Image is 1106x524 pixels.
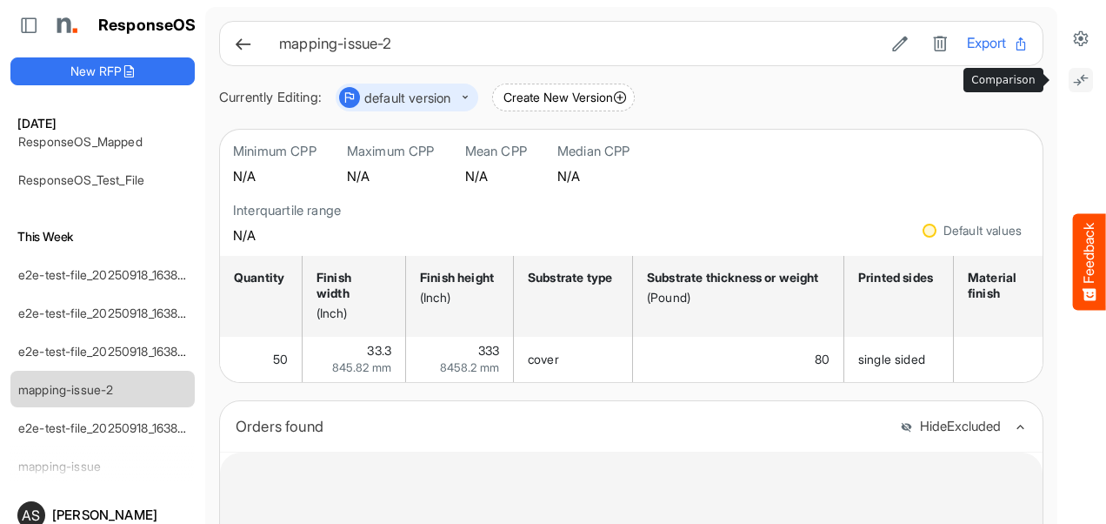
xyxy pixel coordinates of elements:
a: e2e-test-file_20250918_163829 (1) [18,344,207,359]
a: ResponseOS_Test_File [18,172,144,187]
a: mapping-issue-2 [18,382,113,397]
td: cover is template cell Column Header httpsnorthellcomontologiesmapping-rulesmaterialhassubstratem... [514,337,633,382]
span: 333 [478,343,499,358]
h6: This Week [10,227,195,246]
button: Feedback [1073,214,1106,311]
div: (Inch) [420,290,494,306]
h6: Median CPP [557,143,630,160]
td: 80 is template cell Column Header httpsnorthellcomontologiesmapping-rulesmaterialhasmaterialthick... [633,337,844,382]
div: Currently Editing: [219,87,322,109]
h6: mapping-issue-2 [279,37,873,51]
span: AS [22,508,40,522]
span: 8458.2 mm [440,360,499,374]
div: (Pound) [647,290,824,306]
button: Delete [927,32,953,55]
a: e2e-test-file_20250918_163829 (1) (2) [18,267,225,282]
td: 50 is template cell Column Header httpsnorthellcomontologiesmapping-rulesorderhasquantity [220,337,303,382]
div: Substrate type [528,270,613,286]
button: HideExcluded [900,420,1001,434]
div: Printed sides [858,270,934,286]
span: single sided [858,352,925,366]
h5: N/A [233,169,316,184]
h5: N/A [465,169,527,184]
div: Comparison [964,69,1042,91]
div: [PERSON_NAME] [52,508,188,521]
div: (Inch) [316,306,386,321]
h6: Interquartile range [233,202,341,219]
button: Export [967,32,1029,55]
button: Create New Version [492,84,635,111]
h6: Maximum CPP [347,143,435,160]
img: Northell [48,8,83,43]
h6: Minimum CPP [233,143,316,160]
td: single sided is template cell Column Header httpsnorthellcomontologiesmapping-rulesmanufacturingh... [844,337,954,382]
span: 845.82 mm [332,360,391,374]
span: 33.3 [367,343,391,358]
div: Finish width [316,270,386,301]
span: 50 [273,352,288,366]
div: Quantity [234,270,283,286]
div: Orders found [236,414,887,439]
a: e2e-test-file_20250918_163829 (1) (2) [18,306,225,320]
div: Finish height [420,270,494,286]
a: e2e-test-file_20250918_163829 (1) [18,420,207,435]
td: is template cell Column Header httpsnorthellcomontologiesmapping-rulesmanufacturinghassubstratefi... [954,337,1070,382]
td: 333 is template cell Column Header httpsnorthellcomontologiesmapping-rulesmeasurementhasfinishsiz... [406,337,514,382]
a: ResponseOS_Mapped [18,134,143,149]
h1: ResponseOS [98,17,197,35]
span: 80 [815,352,829,366]
h5: N/A [347,169,435,184]
div: Material finish [968,270,1050,301]
button: New RFP [10,57,195,85]
div: Default values [943,225,1022,237]
td: 33.3 is template cell Column Header httpsnorthellcomontologiesmapping-rulesmeasurementhasfinishsi... [303,337,406,382]
button: Edit [887,32,913,55]
h6: [DATE] [10,113,195,132]
h6: Mean CPP [465,143,527,160]
h5: N/A [233,228,341,243]
span: cover [528,352,559,366]
div: Substrate thickness or weight [647,270,824,286]
h5: N/A [557,169,630,184]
